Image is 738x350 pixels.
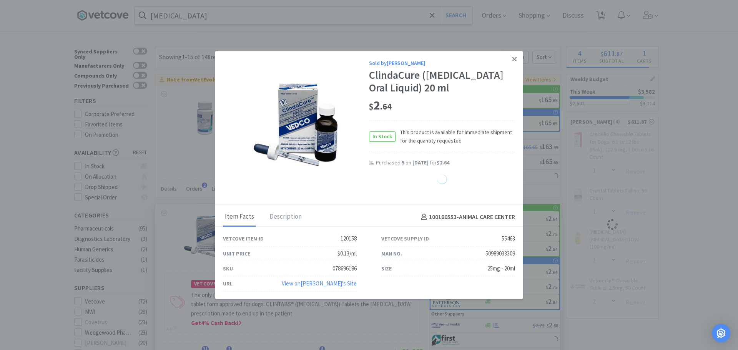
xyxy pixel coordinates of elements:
span: $ [369,101,374,112]
div: $0.13/ml [337,249,357,258]
div: Vetcove Supply ID [381,234,429,243]
span: $2.64 [437,159,449,166]
div: Item Facts [223,207,256,227]
div: 25mg - 20ml [487,264,515,273]
div: Description [268,207,304,227]
div: Man No. [381,249,402,258]
div: 078696186 [332,264,357,273]
div: Sold by [PERSON_NAME] [369,59,515,67]
span: In Stock [369,132,395,141]
div: ClindaCure ([MEDICAL_DATA] Oral Liquid) 20 ml [369,69,515,95]
span: This product is available for immediate shipment for the quantity requested [396,128,515,145]
div: 55463 [502,234,515,243]
div: SKU [223,264,233,273]
div: URL [223,279,233,288]
div: Unit Price [223,249,250,258]
span: [DATE] [412,159,429,166]
a: View on[PERSON_NAME]'s Site [282,280,357,287]
div: Size [381,264,392,273]
span: . 64 [380,101,392,112]
img: 4fe7777e175b4dcd9a6bdc958f41c737_55463.jpeg [246,75,346,175]
h4: 100180553 - ANIMAL CARE CENTER [418,212,515,222]
span: 2 [369,98,392,113]
div: Vetcove Item ID [223,234,264,243]
div: Open Intercom Messenger [712,324,730,342]
div: 120158 [341,234,357,243]
div: 50989033309 [485,249,515,258]
div: Purchased on for [376,159,515,167]
span: 5 [402,159,404,166]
